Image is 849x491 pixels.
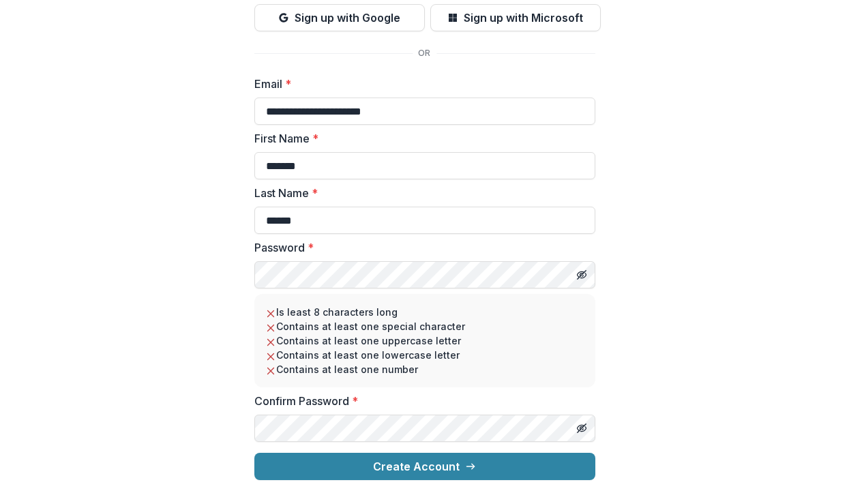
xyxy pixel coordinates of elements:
button: Create Account [254,453,595,480]
label: First Name [254,130,587,147]
label: Password [254,239,587,256]
li: Contains at least one uppercase letter [265,333,584,348]
button: Toggle password visibility [571,417,593,439]
label: Email [254,76,587,92]
li: Is least 8 characters long [265,305,584,319]
button: Sign up with Microsoft [430,4,601,31]
button: Sign up with Google [254,4,425,31]
li: Contains at least one lowercase letter [265,348,584,362]
button: Toggle password visibility [571,264,593,286]
li: Contains at least one special character [265,319,584,333]
li: Contains at least one number [265,362,584,376]
label: Last Name [254,185,587,201]
label: Confirm Password [254,393,587,409]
